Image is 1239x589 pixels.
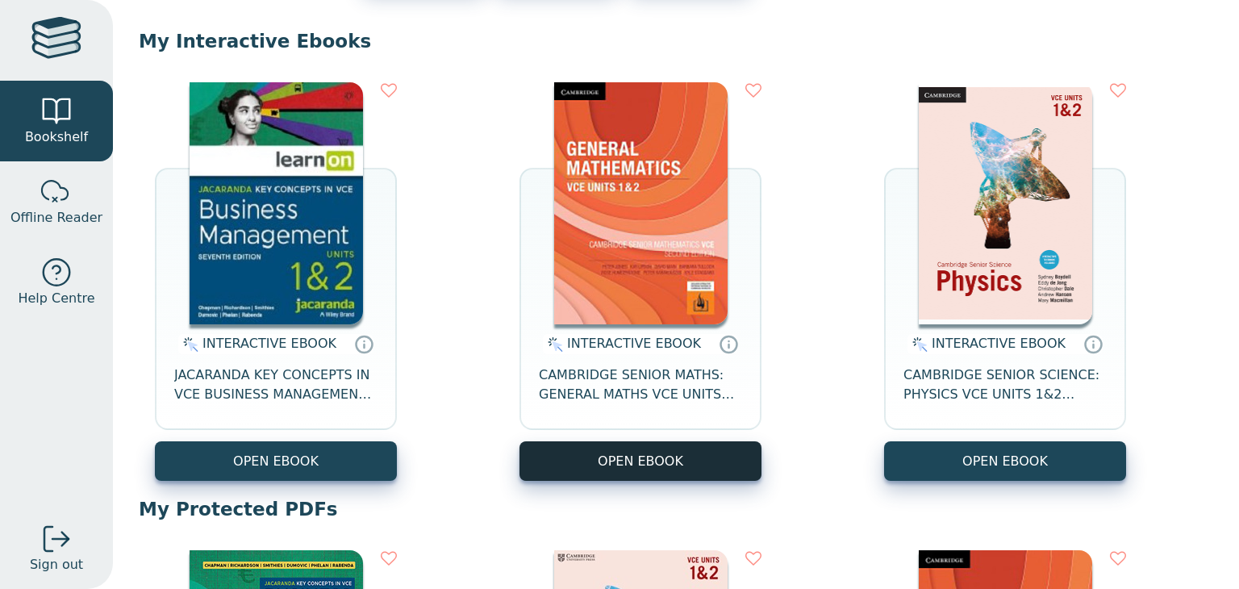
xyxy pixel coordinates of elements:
[554,82,728,324] img: 98e9f931-67be-40f3-b733-112c3181ee3a.jpg
[30,555,83,574] span: Sign out
[202,336,336,351] span: INTERACTIVE EBOOK
[139,29,1213,53] p: My Interactive Ebooks
[519,441,761,481] button: OPEN EBOOK
[190,82,363,324] img: 6de7bc63-ffc5-4812-8446-4e17a3e5be0d.jpg
[932,336,1066,351] span: INTERACTIVE EBOOK
[354,334,373,353] a: Interactive eBooks are accessed online via the publisher’s portal. They contain interactive resou...
[139,497,1213,521] p: My Protected PDFs
[884,441,1126,481] button: OPEN EBOOK
[25,127,88,147] span: Bookshelf
[539,366,742,404] span: CAMBRIDGE SENIOR MATHS: GENERAL MATHS VCE UNITS 1&2 EBOOK 2E
[543,335,563,354] img: interactive.svg
[567,336,701,351] span: INTERACTIVE EBOOK
[18,289,94,308] span: Help Centre
[907,335,928,354] img: interactive.svg
[919,82,1092,324] img: df66854f-5819-40cd-b9ed-4b963b47eb10.png
[1083,334,1103,353] a: Interactive eBooks are accessed online via the publisher’s portal. They contain interactive resou...
[719,334,738,353] a: Interactive eBooks are accessed online via the publisher’s portal. They contain interactive resou...
[155,441,397,481] button: OPEN EBOOK
[903,366,1107,404] span: CAMBRIDGE SENIOR SCIENCE: PHYSICS VCE UNITS 1&2 EBOOK
[10,208,102,228] span: Offline Reader
[174,366,378,404] span: JACARANDA KEY CONCEPTS IN VCE BUSINESS MANAGEMENT UNITS 1&2 7E LEARNON
[178,335,198,354] img: interactive.svg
